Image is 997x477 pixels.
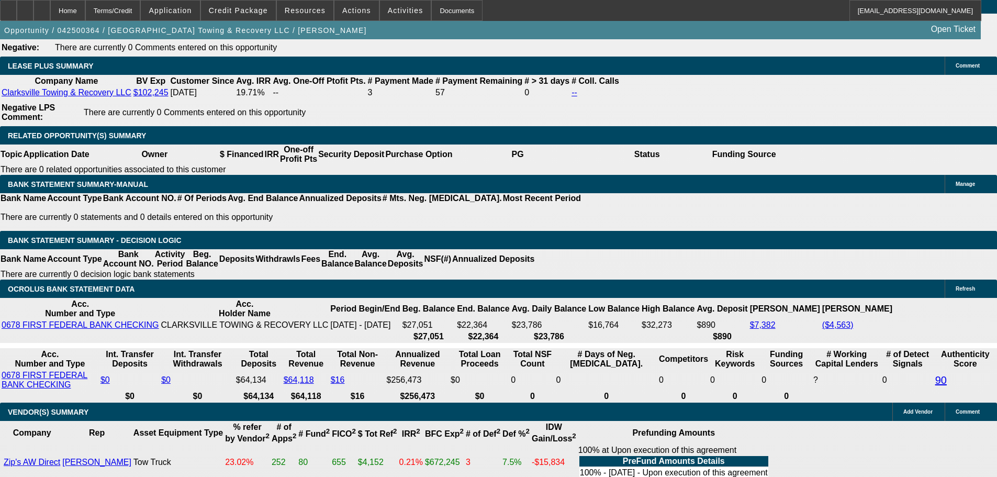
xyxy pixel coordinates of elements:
[100,375,110,384] a: $0
[161,299,329,319] th: Acc. Holder Name
[227,193,299,204] th: Avg. End Balance
[100,391,160,402] th: $0
[352,427,355,435] sup: 2
[402,331,455,342] th: $27,051
[277,1,333,20] button: Resources
[177,193,227,204] th: # Of Periods
[1,349,99,369] th: Acc. Number and Type
[331,375,345,384] a: $16
[368,76,433,85] b: # Payment Made
[141,1,199,20] button: Application
[658,349,709,369] th: Competitors
[283,349,329,369] th: Total Revenue
[502,429,530,438] b: Def %
[956,181,975,187] span: Manage
[185,249,218,269] th: Beg. Balance
[641,299,695,319] th: High Balance
[382,193,502,204] th: # Mts. Neg. [MEDICAL_DATA].
[956,286,975,292] span: Refresh
[62,458,131,467] a: [PERSON_NAME]
[532,423,576,443] b: IDW Gain/Loss
[354,249,387,269] th: Avg. Balance
[696,320,748,330] td: $890
[526,427,530,435] sup: 2
[658,391,709,402] th: 0
[556,349,657,369] th: # Days of Neg. [MEDICAL_DATA].
[761,370,812,390] td: 0
[582,145,712,164] th: Status
[456,299,510,319] th: End. Balance
[170,87,235,98] td: [DATE]
[450,349,509,369] th: Total Loan Proceeds
[588,299,640,319] th: Low Balance
[236,349,282,369] th: Total Deposits
[326,427,330,435] sup: 2
[385,145,453,164] th: Purchase Option
[658,370,709,390] td: 0
[452,249,535,269] th: Annualized Deposits
[423,249,452,269] th: NSF(#)
[450,391,509,402] th: $0
[456,331,510,342] th: $22,364
[293,432,296,440] sup: 2
[136,76,165,85] b: BV Exp
[149,6,192,15] span: Application
[556,370,657,390] td: 0
[236,391,282,402] th: $64,134
[1,299,160,319] th: Acc. Number and Type
[386,391,449,402] th: $256,473
[8,285,135,293] span: OCROLUS BANK STATEMENT DATA
[387,249,424,269] th: Avg. Deposits
[4,26,367,35] span: Opportunity / 042500364 / [GEOGRAPHIC_DATA] Towing & Recovery LLC / [PERSON_NAME]
[330,320,400,330] td: [DATE] - [DATE]
[236,370,282,390] td: $64,134
[822,320,854,329] a: ($4,563)
[301,249,321,269] th: Fees
[209,6,268,15] span: Credit Package
[84,108,306,117] span: There are currently 0 Comments entered on this opportunity
[171,76,234,85] b: Customer Since
[367,87,434,98] td: 3
[318,145,385,164] th: Security Deposit
[283,391,329,402] th: $64,118
[154,249,186,269] th: Activity Period
[402,299,455,319] th: Beg. Balance
[435,87,523,98] td: 57
[750,320,776,329] a: $7,382
[90,145,219,164] th: Owner
[572,432,576,440] sup: 2
[556,391,657,402] th: 0
[510,391,554,402] th: 0
[524,76,569,85] b: # > 31 days
[460,427,464,435] sup: 2
[956,63,980,69] span: Comment
[710,370,760,390] td: 0
[330,299,400,319] th: Period Begin/End
[201,1,276,20] button: Credit Package
[8,62,94,70] span: LEASE PLUS SUMMARY
[161,320,329,330] td: CLARKSVILLE TOWING & RECOVERY LLC
[1,213,581,222] p: There are currently 0 statements and 0 details entered on this opportunity
[497,427,500,435] sup: 2
[632,428,715,437] b: Prefunding Amounts
[903,409,933,415] span: Add Vendor
[273,76,365,85] b: Avg. One-Off Ptofit Pts.
[393,427,397,435] sup: 2
[572,76,619,85] b: # Coll. Calls
[388,6,423,15] span: Activities
[2,320,159,329] a: 0678 FIRST FEDERAL BANK CHECKING
[103,193,177,204] th: Bank Account NO.
[466,429,500,438] b: # of Def
[8,236,182,245] span: Bank Statement Summary - Decision Logic
[272,423,296,443] b: # of Apps
[425,429,464,438] b: BFC Exp
[511,320,587,330] td: $23,786
[330,391,385,402] th: $16
[588,320,640,330] td: $16,764
[298,193,382,204] th: Annualized Deposits
[47,249,103,269] th: Account Type
[161,375,171,384] a: $0
[761,391,812,402] th: 0
[8,180,148,188] span: BANK STATEMENT SUMMARY-MANUAL
[387,375,449,385] div: $256,473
